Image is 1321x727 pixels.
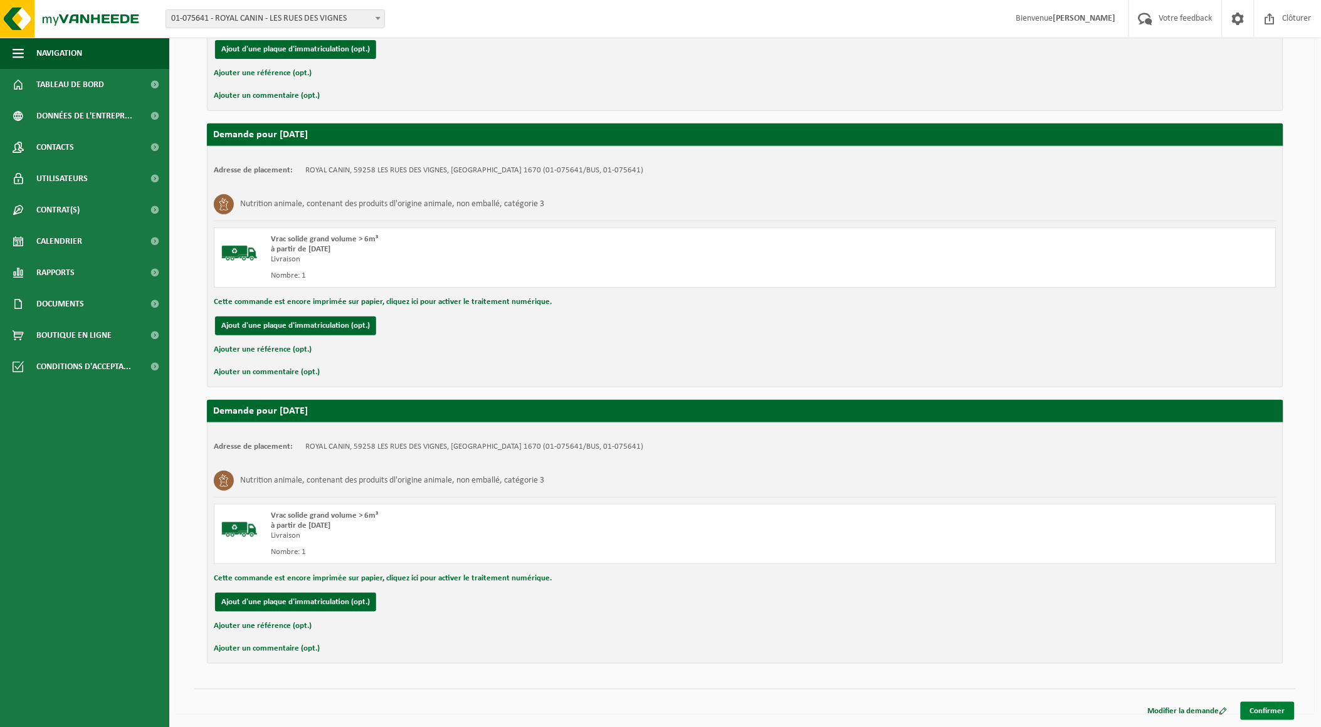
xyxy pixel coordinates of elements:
[36,194,80,226] span: Contrat(s)
[36,38,82,69] span: Navigation
[214,294,552,310] button: Cette commande est encore imprimée sur papier, cliquez ici pour activer le traitement numérique.
[36,69,104,100] span: Tableau de bord
[271,547,796,557] div: Nombre: 1
[305,165,643,175] td: ROYAL CANIN, 59258 LES RUES DES VIGNES, [GEOGRAPHIC_DATA] 1670 (01-075641/BUS, 01-075641)
[214,570,552,587] button: Cette commande est encore imprimée sur papier, cliquez ici pour activer le traitement numérique.
[214,442,293,451] strong: Adresse de placement:
[271,531,796,541] div: Livraison
[214,641,320,657] button: Ajouter un commentaire (opt.)
[214,65,312,81] button: Ajouter une référence (opt.)
[36,226,82,257] span: Calendrier
[214,88,320,104] button: Ajouter un commentaire (opt.)
[215,593,376,612] button: Ajout d'une plaque d'immatriculation (opt.)
[36,132,74,163] span: Contacts
[166,10,384,28] span: 01-075641 - ROYAL CANIN - LES RUES DES VIGNES
[36,320,112,351] span: Boutique en ligne
[213,130,308,140] strong: Demande pour [DATE]
[271,254,796,264] div: Livraison
[36,288,84,320] span: Documents
[1053,14,1116,23] strong: [PERSON_NAME]
[214,342,312,358] button: Ajouter une référence (opt.)
[221,511,258,548] img: BL-SO-LV.png
[214,618,312,634] button: Ajouter une référence (opt.)
[271,511,378,520] span: Vrac solide grand volume > 6m³
[213,406,308,416] strong: Demande pour [DATE]
[271,521,330,530] strong: à partir de [DATE]
[36,257,75,288] span: Rapports
[36,351,131,382] span: Conditions d'accepta...
[166,9,385,28] span: 01-075641 - ROYAL CANIN - LES RUES DES VIGNES
[240,471,544,491] h3: Nutrition animale, contenant des produits dl'origine animale, non emballé, catégorie 3
[36,100,132,132] span: Données de l'entrepr...
[271,271,796,281] div: Nombre: 1
[305,442,643,452] td: ROYAL CANIN, 59258 LES RUES DES VIGNES, [GEOGRAPHIC_DATA] 1670 (01-075641/BUS, 01-075641)
[36,163,88,194] span: Utilisateurs
[215,316,376,335] button: Ajout d'une plaque d'immatriculation (opt.)
[221,234,258,272] img: BL-SO-LV.png
[215,40,376,59] button: Ajout d'une plaque d'immatriculation (opt.)
[271,235,378,243] span: Vrac solide grand volume > 6m³
[214,166,293,174] strong: Adresse de placement:
[240,194,544,214] h3: Nutrition animale, contenant des produits dl'origine animale, non emballé, catégorie 3
[271,245,330,253] strong: à partir de [DATE]
[1241,702,1295,720] a: Confirmer
[214,364,320,380] button: Ajouter un commentaire (opt.)
[1139,702,1237,720] a: Modifier la demande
